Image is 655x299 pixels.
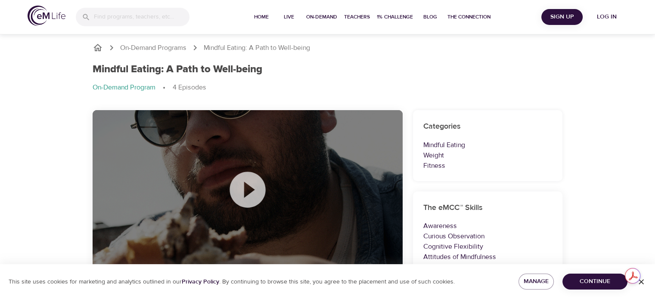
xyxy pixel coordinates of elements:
[518,274,554,290] button: Manage
[182,278,219,286] a: Privacy Policy
[377,12,413,22] span: 1% Challenge
[525,276,547,287] span: Manage
[306,12,337,22] span: On-Demand
[423,221,553,231] p: Awareness
[423,262,553,272] p: Focus
[590,12,624,22] span: Log in
[173,83,206,92] p: 4 Episodes
[420,12,441,22] span: Blog
[423,202,553,214] h6: The eMCC™ Skills
[447,12,490,22] span: The Connection
[120,43,186,53] a: On-Demand Programs
[93,83,155,92] p: On-Demand Program
[562,274,627,290] button: Continue
[251,12,272,22] span: Home
[423,241,553,252] p: Cognitive Flexibility
[94,8,189,26] input: Find programs, teachers, etc...
[423,231,553,241] p: Curious Observation
[423,150,553,160] p: Weight
[545,12,579,22] span: Sign Up
[423,120,553,133] h6: Categories
[279,12,299,22] span: Live
[423,160,553,171] p: Fitness
[204,43,310,53] p: Mindful Eating: A Path to Well-being
[344,12,370,22] span: Teachers
[93,43,563,53] nav: breadcrumb
[93,83,563,93] nav: breadcrumb
[423,252,553,262] p: Attitudes of Mindfulness
[541,9,583,25] button: Sign Up
[423,140,553,150] p: Mindful Eating
[569,276,621,287] span: Continue
[93,63,262,76] h1: Mindful Eating: A Path to Well-being
[28,6,65,26] img: logo
[586,9,627,25] button: Log in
